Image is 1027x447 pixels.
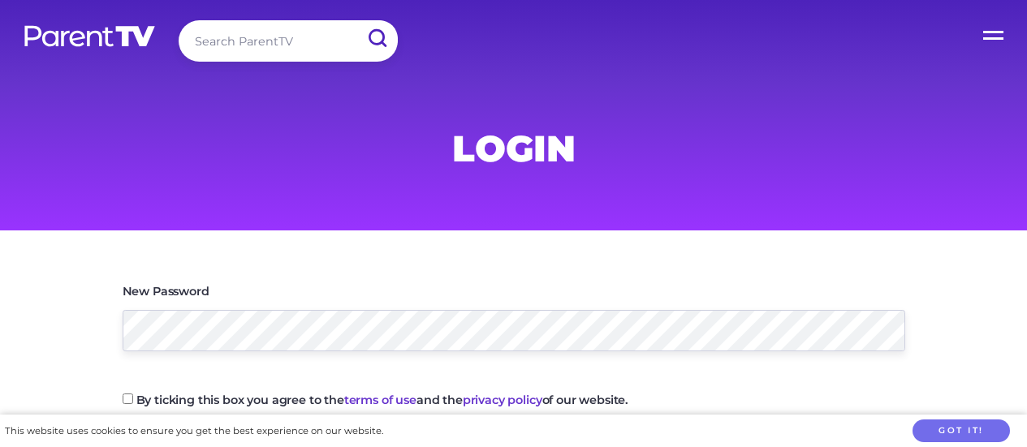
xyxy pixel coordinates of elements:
div: This website uses cookies to ensure you get the best experience on our website. [5,423,383,440]
button: Got it! [913,419,1010,443]
a: privacy policy [463,393,542,407]
a: terms of use [344,393,416,407]
label: New Password [123,286,209,297]
input: Search ParentTV [179,20,398,62]
input: Submit [356,20,398,57]
img: parenttv-logo-white.4c85aaf.svg [23,24,157,48]
h1: Login [123,132,905,165]
label: By ticking this box you agree to the and the of our website. [136,394,629,406]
